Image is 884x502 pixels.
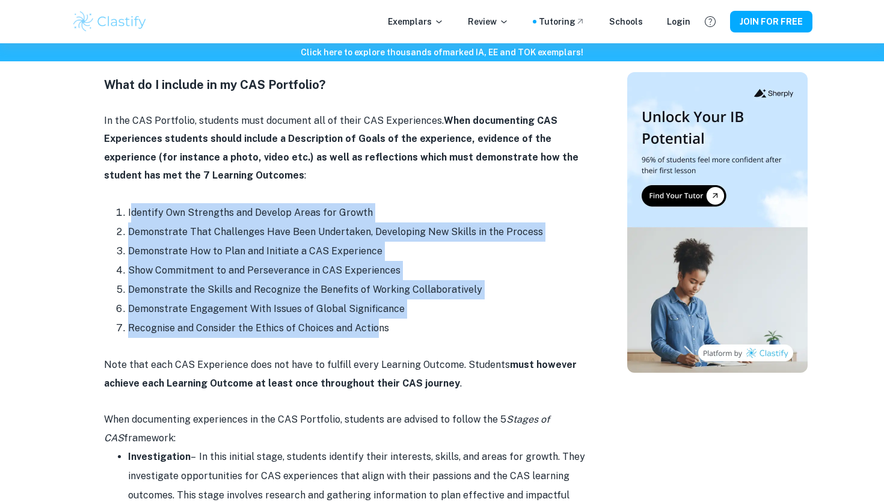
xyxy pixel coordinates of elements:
li: Identify Own Strengths and Develop Areas for Growth [128,203,585,222]
img: Thumbnail [627,72,808,373]
li: Recognise and Consider the Ethics of Choices and Actions [128,319,585,338]
p: In the CAS Portfolio, students must document all of their CAS Experiences. : [104,112,585,185]
img: Clastify logo [72,10,148,34]
li: Demonstrate How to Plan and Initiate a CAS Experience [128,242,585,261]
p: Exemplars [388,15,444,28]
strong: must however achieve each Learning Outcome at least once throughout their CAS journey [104,359,577,388]
i: Stages of CAS [104,414,550,443]
p: When documenting experiences in the CAS Portfolio, students are advised to follow the 5 framework: [104,411,585,447]
li: Demonstrate That Challenges Have Been Undertaken, Developing New Skills in the Process [128,222,585,242]
p: Note that each CAS Experience does not have to fulfill every Learning Outcome. Students . [104,356,585,393]
a: Login [667,15,690,28]
a: Schools [609,15,643,28]
li: Demonstrate Engagement With Issues of Global Significance [128,299,585,319]
h6: Click here to explore thousands of marked IA, EE and TOK exemplars ! [2,46,882,59]
a: Tutoring [539,15,585,28]
h4: What do I include in my CAS Portfolio? [104,76,585,94]
p: Review [468,15,509,28]
strong: Investigation [128,451,191,462]
li: Demonstrate the Skills and Recognize the Benefits of Working Collaboratively [128,280,585,299]
button: Help and Feedback [700,11,720,32]
li: Show Commitment to and Perseverance in CAS Experiences [128,261,585,280]
button: JOIN FOR FREE [730,11,812,32]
